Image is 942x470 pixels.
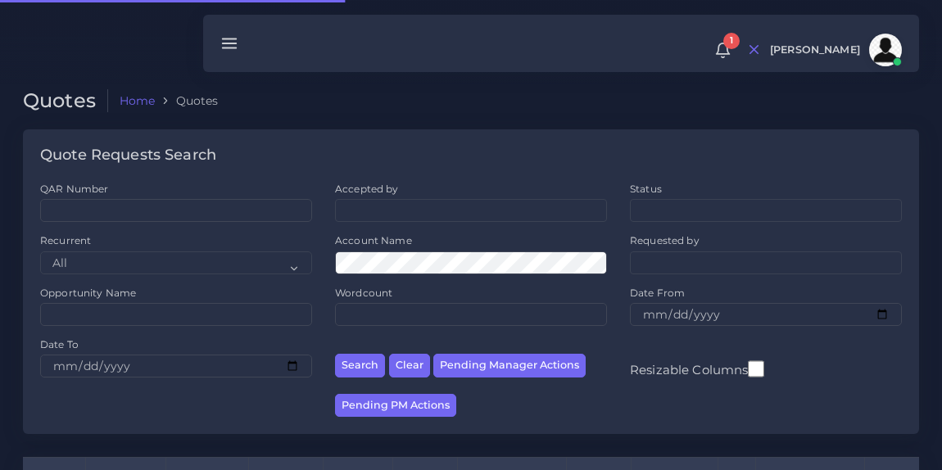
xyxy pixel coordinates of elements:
li: Quotes [155,93,218,109]
img: avatar [869,34,902,66]
label: Accepted by [335,182,399,196]
label: Recurrent [40,233,91,247]
button: Pending PM Actions [335,394,456,418]
label: Wordcount [335,286,392,300]
label: Resizable Columns [630,359,764,379]
label: QAR Number [40,182,108,196]
label: Date To [40,337,79,351]
h4: Quote Requests Search [40,147,216,165]
a: Home [120,93,156,109]
label: Requested by [630,233,700,247]
a: [PERSON_NAME]avatar [762,34,908,66]
label: Account Name [335,233,412,247]
span: 1 [723,33,740,49]
h2: Quotes [23,89,108,113]
span: [PERSON_NAME] [770,45,860,56]
label: Opportunity Name [40,286,136,300]
button: Search [335,354,385,377]
button: Pending Manager Actions [433,354,586,377]
input: Resizable Columns [748,359,764,379]
label: Status [630,182,662,196]
label: Date From [630,286,685,300]
a: 1 [709,42,737,59]
button: Clear [389,354,430,377]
